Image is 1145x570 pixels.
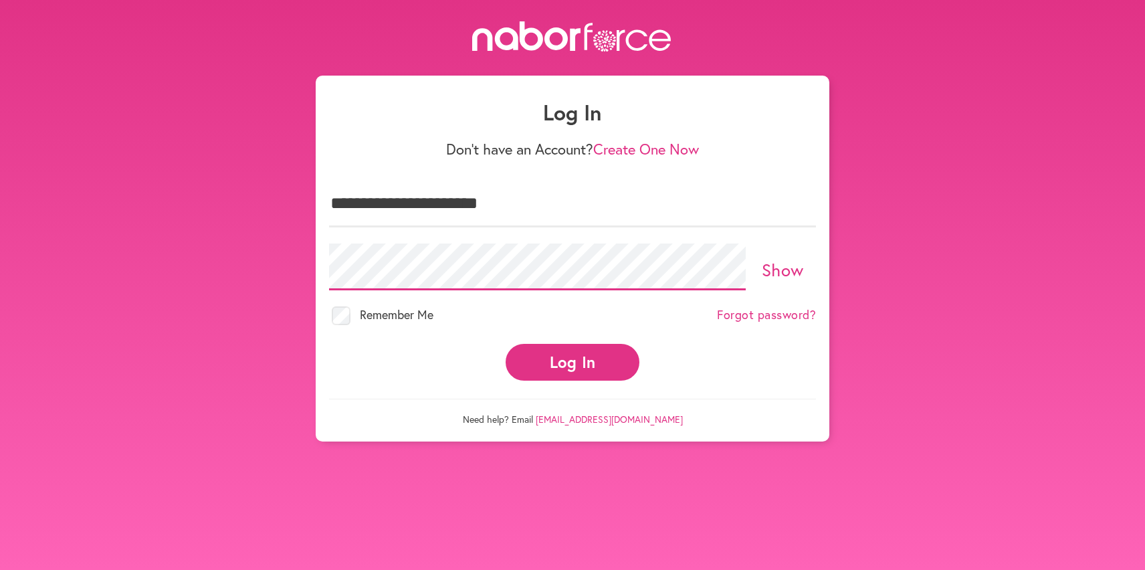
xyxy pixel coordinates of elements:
[536,413,683,425] a: [EMAIL_ADDRESS][DOMAIN_NAME]
[762,258,804,281] a: Show
[360,306,433,322] span: Remember Me
[506,344,639,381] button: Log In
[329,100,816,125] h1: Log In
[329,399,816,425] p: Need help? Email
[329,140,816,158] p: Don't have an Account?
[717,308,816,322] a: Forgot password?
[593,139,699,159] a: Create One Now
